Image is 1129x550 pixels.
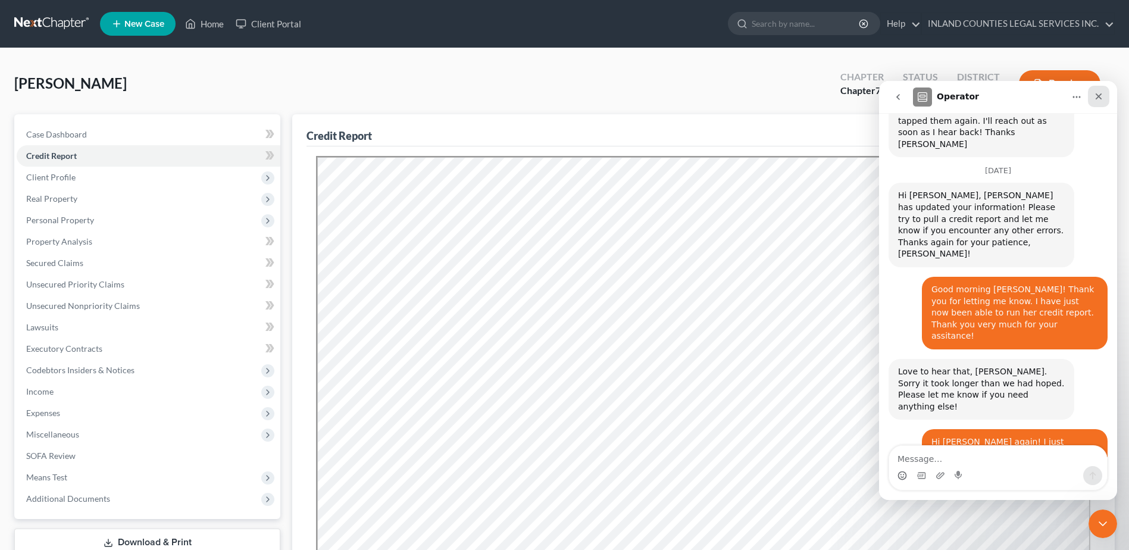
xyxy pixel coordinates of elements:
[1019,70,1100,97] button: Preview
[17,338,280,360] a: Executory Contracts
[881,13,921,35] a: Help
[26,172,76,182] span: Client Profile
[26,365,135,375] span: Codebtors Insiders & Notices
[179,13,230,35] a: Home
[879,81,1117,500] iframe: Intercom live chat
[26,301,140,311] span: Unsecured Nonpriority Claims
[752,12,861,35] input: Search by name...
[26,472,67,482] span: Means Test
[230,13,307,35] a: Client Portal
[57,390,66,399] button: Upload attachment
[26,322,58,332] span: Lawsuits
[17,124,280,145] a: Case Dashboard
[26,451,76,461] span: SOFA Review
[14,74,127,92] span: [PERSON_NAME]
[17,317,280,338] a: Lawsuits
[124,20,164,29] span: New Case
[922,13,1114,35] a: INLAND COUNTIES LEGAL SERVICES INC.
[26,129,87,139] span: Case Dashboard
[26,279,124,289] span: Unsecured Priority Claims
[10,365,228,385] textarea: Message…
[43,348,229,433] div: Hi [PERSON_NAME] again! I just remembered this Credit Report for this client ([PERSON_NAME]) had ...
[26,493,110,504] span: Additional Documents
[307,129,372,143] div: Credit Report
[52,355,219,426] div: Hi [PERSON_NAME] again! I just remembered this Credit Report for this client ([PERSON_NAME]) had ...
[17,295,280,317] a: Unsecured Nonpriority Claims
[17,274,280,295] a: Unsecured Priority Claims
[26,151,77,161] span: Credit Report
[26,215,94,225] span: Personal Property
[26,429,79,439] span: Miscellaneous
[26,408,60,418] span: Expenses
[1089,510,1117,538] iframe: Intercom live chat
[76,390,85,399] button: Start recording
[17,145,280,167] a: Credit Report
[26,236,92,246] span: Property Analysis
[26,258,83,268] span: Secured Claims
[903,70,938,84] div: Status
[37,390,47,399] button: Gif picker
[26,386,54,396] span: Income
[840,84,884,98] div: Chapter
[204,385,223,404] button: Send a message…
[26,343,102,354] span: Executory Contracts
[17,231,280,252] a: Property Analysis
[10,348,229,442] div: Rudy says…
[26,193,77,204] span: Real Property
[18,390,28,399] button: Emoji picker
[875,85,881,96] span: 7
[17,445,280,467] a: SOFA Review
[840,70,884,84] div: Chapter
[17,252,280,274] a: Secured Claims
[957,70,1000,84] div: District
